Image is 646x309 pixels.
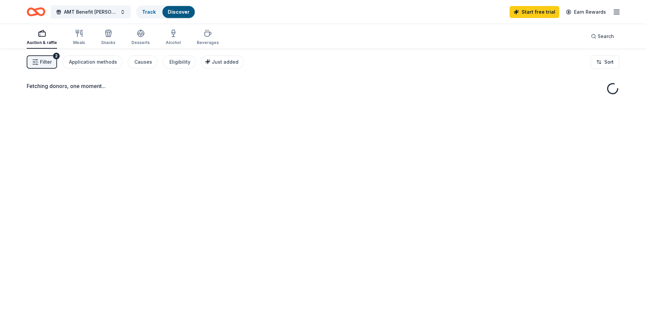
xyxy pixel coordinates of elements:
a: Track [142,9,156,15]
div: Eligibility [169,58,190,66]
span: Sort [604,58,614,66]
span: Just added [212,59,238,65]
div: Auction & raffle [27,40,57,45]
button: Meals [73,27,85,49]
a: Discover [168,9,189,15]
button: Beverages [197,27,219,49]
button: Just added [201,55,244,69]
button: Eligibility [163,55,196,69]
div: Fetching donors, one moment... [27,82,619,90]
button: Application methods [62,55,122,69]
span: Search [598,32,614,40]
a: Home [27,4,45,20]
button: Desserts [131,27,150,49]
span: Filter [40,58,52,66]
a: Start free trial [510,6,559,18]
div: Beverages [197,40,219,45]
div: Meals [73,40,85,45]
button: Causes [128,55,157,69]
div: Causes [134,58,152,66]
span: AMT Benefit [PERSON_NAME] & [PERSON_NAME] unplugged [64,8,117,16]
button: Filter2 [27,55,57,69]
a: Earn Rewards [562,6,610,18]
div: 2 [53,53,60,59]
div: Snacks [101,40,115,45]
button: AMT Benefit [PERSON_NAME] & [PERSON_NAME] unplugged [51,5,131,19]
button: Search [586,30,619,43]
button: Auction & raffle [27,27,57,49]
div: Alcohol [166,40,181,45]
div: Desserts [131,40,150,45]
button: Sort [591,55,619,69]
div: Application methods [69,58,117,66]
button: TrackDiscover [136,5,195,19]
button: Snacks [101,27,115,49]
button: Alcohol [166,27,181,49]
